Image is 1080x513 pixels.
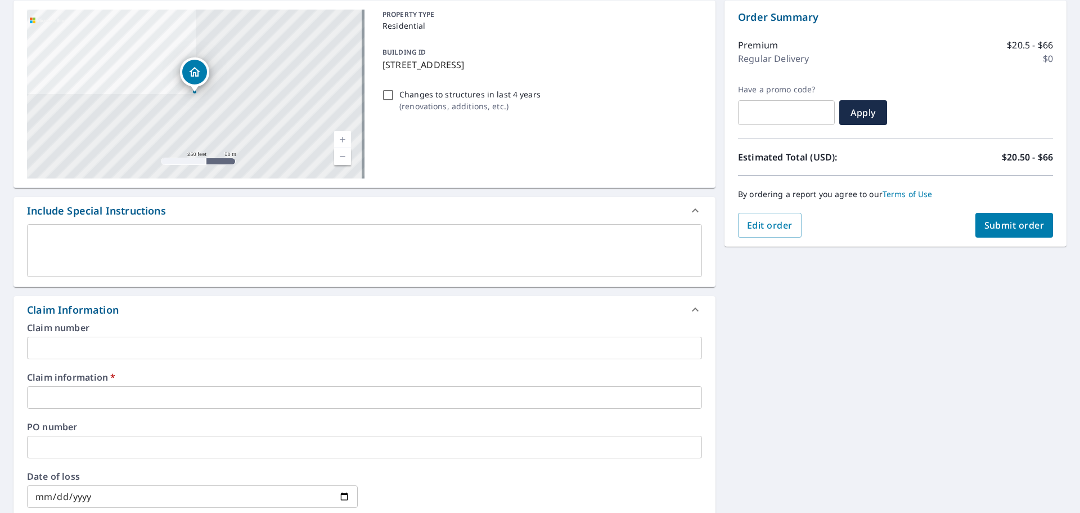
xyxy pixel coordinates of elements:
span: Submit order [984,219,1045,231]
a: Current Level 17, Zoom In [334,131,351,148]
label: Claim number [27,323,702,332]
p: BUILDING ID [382,47,426,57]
p: $20.5 - $66 [1007,38,1053,52]
p: Estimated Total (USD): [738,150,895,164]
p: Premium [738,38,778,52]
label: Claim information [27,373,702,382]
span: Apply [848,106,878,119]
p: Changes to structures in last 4 years [399,88,541,100]
div: Include Special Instructions [27,203,166,218]
label: Have a promo code? [738,84,835,95]
button: Submit order [975,213,1054,238]
div: Claim Information [13,296,715,323]
p: Residential [382,20,697,32]
label: Date of loss [27,472,358,481]
p: [STREET_ADDRESS] [382,58,697,72]
a: Terms of Use [883,189,933,199]
div: Dropped pin, building 1, Residential property, 114 W Bessemer Ave Greensboro, NC 27401 [180,57,209,92]
p: Regular Delivery [738,52,809,65]
span: Edit order [747,219,793,231]
p: $0 [1043,52,1053,65]
p: PROPERTY TYPE [382,10,697,20]
label: PO number [27,422,702,431]
p: Order Summary [738,10,1053,25]
div: Include Special Instructions [13,197,715,224]
p: $20.50 - $66 [1002,150,1053,164]
p: By ordering a report you agree to our [738,189,1053,199]
div: Claim Information [27,302,119,318]
p: ( renovations, additions, etc. ) [399,100,541,112]
a: Current Level 17, Zoom Out [334,148,351,165]
button: Apply [839,100,887,125]
button: Edit order [738,213,802,238]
